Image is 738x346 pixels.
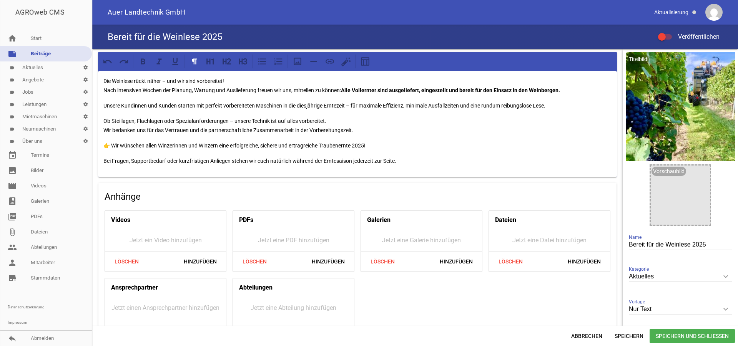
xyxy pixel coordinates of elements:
div: Jetzt eine Datei hinzufügen [489,229,610,251]
h4: Bereit für die Weinlese 2025 [108,31,222,43]
p: Ob Steillagen, Flachlagen oder Spezialanforderungen – unsere Technik ist auf alles vorbereitet. W... [103,116,612,135]
i: settings [79,123,92,135]
span: Speichern [608,329,650,343]
i: label [10,90,15,95]
i: settings [79,98,92,111]
span: Löschen [236,322,273,336]
i: settings [79,135,92,147]
i: label [10,65,15,70]
i: image [8,166,17,175]
i: note [8,49,17,58]
i: picture_as_pdf [8,212,17,221]
div: Jetzt eine PDF hinzufügen [233,229,354,251]
span: Auer Landtechnik GmbH [108,9,186,16]
span: Hinzufügen [178,255,223,268]
i: movie [8,181,17,190]
h4: Abteilungen [239,281,273,294]
i: people [8,243,17,252]
p: Bei Fragen, Supportbedarf oder kurzfristigen Anliegen stehen wir euch natürlich während der Ernte... [103,156,612,166]
div: Titelbild [627,55,649,64]
span: Hinzufügen [562,255,607,268]
span: Hinzufügen [306,255,351,268]
i: keyboard_arrow_down [720,270,732,283]
span: Löschen [108,255,145,268]
i: event [8,151,17,160]
span: Speichern und Schließen [650,329,735,343]
i: photo_album [8,197,17,206]
h4: Galerien [367,214,391,226]
span: Löschen [492,255,529,268]
i: label [10,114,15,119]
i: label [10,78,15,83]
p: Unsere Kundinnen und Kunden starten mit perfekt vorbereiteten Maschinen in die diesjährige Erntez... [103,101,612,110]
strong: Alle Vollernter sind ausgeliefert, eingestellt und bereit für den Einsatz in den Weinbergen. [341,87,560,93]
div: Jetzt eine Abteilung hinzufügen [233,297,354,319]
div: Jetzt ein Video hinzufügen [105,229,226,251]
i: attach_file [8,227,17,237]
i: keyboard_arrow_down [720,303,732,315]
h4: Dateien [495,214,516,226]
i: person [8,258,17,267]
span: Hinzufügen [178,322,223,336]
div: Jetzt eine Galerie hinzufügen [361,229,482,251]
i: settings [79,74,92,86]
p: Die Weinlese rückt näher – und wir sind vorbereitet! Nach intensiven Wochen der Planung, Wartung ... [103,76,612,95]
h4: Videos [111,214,130,226]
span: Abbrechen [565,329,608,343]
span: Veröffentlichen [669,33,720,40]
span: Löschen [236,255,273,268]
span: Löschen [108,322,145,336]
i: label [10,139,15,144]
i: reply [8,334,17,343]
div: Vorschaubild [652,167,686,176]
div: Jetzt einen Ansprechpartner hinzufügen [105,297,226,319]
p: 👉 Wir wünschen allen Winzerinnen und Winzern eine erfolgreiche, sichere und ertragreiche Traubene... [103,141,612,150]
h4: Ansprechpartner [111,281,158,294]
span: Löschen [364,255,401,268]
span: Hinzufügen [434,255,479,268]
i: home [8,34,17,43]
h4: PDFs [239,214,253,226]
i: label [10,127,15,132]
h4: Anhänge [105,190,610,203]
i: store_mall_directory [8,273,17,283]
span: Hinzufügen [306,322,351,336]
i: label [10,102,15,107]
i: settings [79,111,92,123]
i: settings [79,86,92,98]
i: settings [79,61,92,74]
